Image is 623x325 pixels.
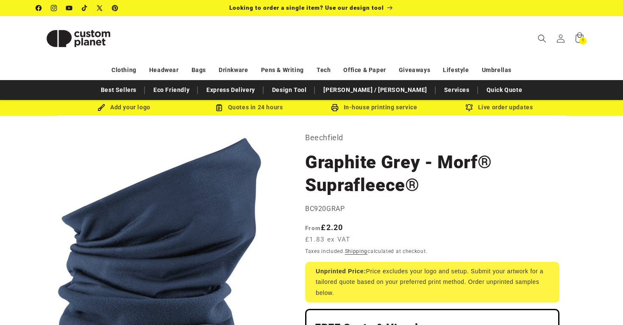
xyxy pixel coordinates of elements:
[440,83,474,97] a: Services
[36,19,121,58] img: Custom Planet
[305,131,559,144] p: Beechfield
[482,63,512,78] a: Umbrellas
[192,63,206,78] a: Bags
[305,223,343,232] strong: £2.20
[319,83,431,97] a: [PERSON_NAME] / [PERSON_NAME]
[305,262,559,303] div: Price excludes your logo and setup. Submit your artwork for a tailored quote based on your prefer...
[443,63,469,78] a: Lifestyle
[437,102,562,113] div: Live order updates
[97,83,141,97] a: Best Sellers
[482,83,527,97] a: Quick Quote
[261,63,304,78] a: Pens & Writing
[533,29,551,48] summary: Search
[268,83,311,97] a: Design Tool
[229,4,384,11] span: Looking to order a single item? Use our design tool
[582,37,584,44] span: 1
[219,63,248,78] a: Drinkware
[311,102,437,113] div: In-house printing service
[305,225,321,231] span: From
[317,63,331,78] a: Tech
[111,63,136,78] a: Clothing
[331,104,339,111] img: In-house printing
[343,63,386,78] a: Office & Paper
[305,235,350,244] span: £1.83 ex VAT
[305,205,345,213] span: BC920GRAP
[215,104,223,111] img: Order Updates Icon
[149,63,179,78] a: Headwear
[305,247,559,256] div: Taxes included. calculated at checkout.
[465,104,473,111] img: Order updates
[186,102,311,113] div: Quotes in 24 hours
[149,83,194,97] a: Eco Friendly
[305,151,559,197] h1: Graphite Grey - Morf® Suprafleece®
[316,268,366,275] strong: Unprinted Price:
[61,102,186,113] div: Add your logo
[399,63,430,78] a: Giveaways
[33,16,124,61] a: Custom Planet
[97,104,105,111] img: Brush Icon
[202,83,259,97] a: Express Delivery
[345,248,368,254] a: Shipping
